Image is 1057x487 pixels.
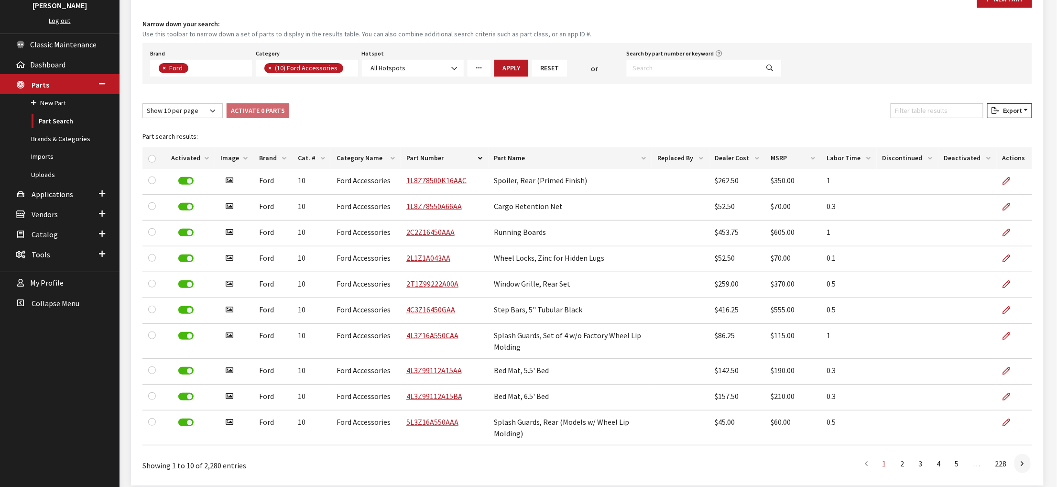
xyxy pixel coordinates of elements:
td: Ford Accessories [331,195,401,221]
span: Applications [32,189,73,199]
td: $190.00 [765,359,821,385]
td: 10 [292,359,331,385]
td: Ford [253,195,292,221]
label: Deactivate Part [178,332,194,340]
small: Use this toolbar to narrow down a set of parts to display in the results table. You can also comb... [142,29,1032,39]
td: Ford [253,169,292,195]
li: Ford [159,63,188,73]
th: Replaced By: activate to sort column ascending [652,147,709,169]
a: Edit Part [1003,246,1019,270]
td: $60.00 [765,410,821,445]
td: 0.3 [821,195,877,221]
td: $605.00 [765,221,821,246]
label: Deactivate Part [178,177,194,185]
td: 0.3 [821,385,877,410]
i: Has image [226,419,234,426]
th: Image: activate to sort column ascending [215,147,253,169]
a: 4L3Z99112A15AA [406,365,462,375]
a: 4L3Z99112A15BA [406,391,462,401]
td: $45.00 [709,410,765,445]
a: Log out [49,16,71,25]
td: $157.50 [709,385,765,410]
i: Has image [226,367,234,375]
a: Edit Part [1003,298,1019,322]
th: Cat. #: activate to sort column ascending [292,147,331,169]
caption: Part search results: [142,126,1032,147]
span: Select a Brand [150,60,252,77]
td: Bed Mat, 5.5' Bed [489,359,652,385]
a: 1L8Z78550A66AA [406,201,462,211]
span: Classic Maintenance [30,40,97,49]
button: Apply [494,60,528,77]
label: Category [256,49,280,58]
td: 0.5 [821,298,877,324]
td: $86.25 [709,324,765,359]
td: Ford Accessories [331,221,401,246]
th: Activated: activate to sort column ascending [165,147,215,169]
span: Ford [168,64,185,72]
a: 1 [876,454,893,473]
button: Remove item [264,63,274,73]
i: Has image [226,332,234,340]
td: 0.1 [821,246,877,272]
span: Catalog [32,230,58,239]
span: All Hotspots [368,63,458,73]
label: Hotspot [362,49,384,58]
td: $52.50 [709,195,765,221]
td: Ford Accessories [331,359,401,385]
button: Search [758,60,781,77]
label: Brand [150,49,165,58]
button: Reset [532,60,567,77]
div: Showing 1 to 10 of 2,280 entries [142,453,506,471]
a: Edit Part [1003,169,1019,193]
div: or [567,63,622,74]
span: Vendors [32,210,58,219]
td: Ford Accessories [331,169,401,195]
span: Dashboard [30,60,65,69]
th: Labor Time: activate to sort column ascending [821,147,877,169]
td: Running Boards [489,221,652,246]
input: Filter table results [891,103,983,118]
a: 3 [912,454,929,473]
td: Wheel Locks, Zinc for Hidden Lugs [489,246,652,272]
td: $370.00 [765,272,821,298]
td: Ford [253,324,292,359]
td: 0.3 [821,359,877,385]
th: Category Name: activate to sort column ascending [331,147,401,169]
td: Ford Accessories [331,246,401,272]
td: $115.00 [765,324,821,359]
td: $555.00 [765,298,821,324]
input: Search [626,60,759,77]
td: 1 [821,169,877,195]
textarea: Search [346,65,351,73]
button: Remove item [159,63,168,73]
button: Export [987,103,1032,118]
label: Deactivate Part [178,306,194,314]
th: Dealer Cost: activate to sort column ascending [709,147,765,169]
td: Splash Guards, Rear (Models w/ Wheel Lip Molding) [489,410,652,445]
a: 5 [948,454,966,473]
th: Part Number: activate to sort column descending [401,147,489,169]
td: Ford [253,272,292,298]
span: All Hotspots [371,64,406,72]
i: Has image [226,203,234,210]
span: Collapse Menu [32,299,79,308]
label: Deactivate Part [178,393,194,400]
a: 5L3Z16A550AAA [406,417,458,427]
i: Has image [226,280,234,288]
td: $453.75 [709,221,765,246]
span: All Hotspots [362,60,464,77]
a: Edit Part [1003,359,1019,383]
td: 10 [292,272,331,298]
label: Deactivate Part [178,229,194,236]
td: 1 [821,221,877,246]
td: Window Grille, Rear Set [489,272,652,298]
a: Edit Part [1003,272,1019,296]
a: 2L1Z1A043AA [406,253,450,263]
a: 2 [894,454,911,473]
a: Edit Part [1003,324,1019,348]
span: My Profile [30,278,64,288]
a: 1L8Z78500K16AAC [406,176,467,185]
td: 10 [292,385,331,410]
td: Ford [253,359,292,385]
